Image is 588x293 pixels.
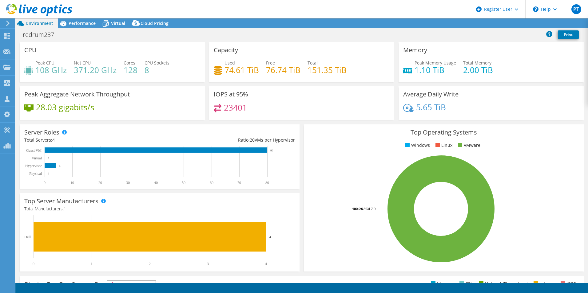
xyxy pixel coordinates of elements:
span: PT [571,4,581,14]
text: Dell [24,235,31,239]
text: 60 [210,181,213,185]
text: Hypervisor [25,164,42,168]
h3: Memory [403,47,427,53]
h3: CPU [24,47,37,53]
text: 70 [237,181,241,185]
h1: redrum237 [20,31,64,38]
h4: 28.03 gigabits/s [36,104,94,111]
text: 2 [149,262,151,266]
span: Free [266,60,275,66]
text: 20 [98,181,102,185]
span: Virtual [111,20,125,26]
text: 1 [91,262,93,266]
li: Linux [434,142,452,149]
text: 0 [48,157,49,160]
span: Environment [26,20,53,26]
h3: Average Daily Write [403,91,459,98]
text: 0 [48,172,49,175]
text: 4 [265,262,267,266]
h4: 371.20 GHz [74,67,117,73]
h3: Peak Aggregate Network Throughput [24,91,130,98]
li: CPU [458,280,474,287]
h4: 23401 [224,104,247,111]
h3: Capacity [214,47,238,53]
li: VMware [456,142,480,149]
h3: IOPS at 95% [214,91,248,98]
a: Print [558,30,579,39]
text: Virtual [32,156,42,160]
text: 10 [70,181,74,185]
li: Latency [532,280,555,287]
h3: Server Roles [24,129,59,136]
span: 20 [250,137,255,143]
h4: 76.74 TiB [266,67,300,73]
text: 3 [207,262,209,266]
text: 50 [182,181,185,185]
text: 30 [126,181,130,185]
text: 4 [269,235,271,239]
text: 80 [265,181,269,185]
span: Peak Memory Usage [415,60,456,66]
span: Performance [69,20,96,26]
text: Guest VM [26,148,42,153]
span: Net CPU [74,60,91,66]
h4: 5.65 TiB [416,104,446,111]
div: Total Servers: [24,137,160,143]
div: Ratio: VMs per Hypervisor [160,137,295,143]
span: Cloud Pricing [141,20,169,26]
tspan: 100.0% [352,206,364,211]
span: Cores [124,60,135,66]
h3: Top Operating Systems [308,129,579,136]
h4: 74.61 TiB [224,67,259,73]
text: 0 [44,181,46,185]
text: 40 [154,181,158,185]
span: Total Memory [463,60,491,66]
h4: 128 [124,67,137,73]
h4: 151.35 TiB [308,67,347,73]
span: Peak CPU [35,60,54,66]
li: IOPS [559,280,576,287]
span: Total [308,60,318,66]
text: 0 [33,262,34,266]
tspan: ESXi 7.0 [364,206,375,211]
li: Network Throughput [478,280,528,287]
text: 80 [270,149,273,152]
text: Physical [29,171,42,176]
li: Memory [430,280,454,287]
h4: Total Manufacturers: [24,205,295,212]
span: Used [224,60,235,66]
text: 4 [59,164,61,167]
li: Windows [404,142,430,149]
span: IOPS [107,281,156,288]
span: 4 [52,137,55,143]
span: CPU Sockets [145,60,169,66]
h3: Top Server Manufacturers [24,198,98,205]
h4: 2.00 TiB [463,67,493,73]
svg: \n [533,6,538,12]
h4: 1.10 TiB [415,67,456,73]
h4: 108 GHz [35,67,67,73]
h4: 8 [145,67,169,73]
span: 1 [64,206,66,212]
